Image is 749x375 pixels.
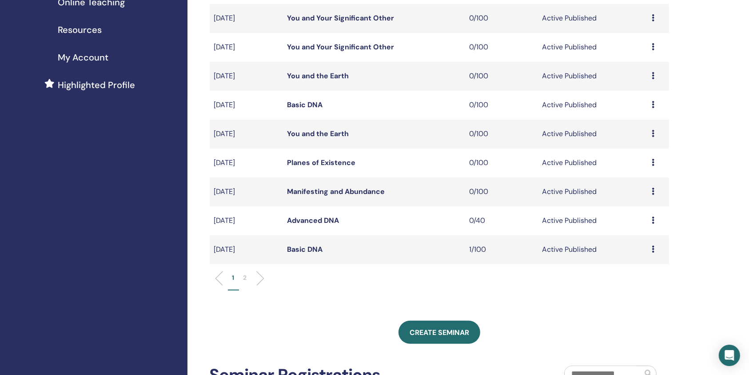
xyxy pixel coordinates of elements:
td: Active Published [538,206,647,235]
td: [DATE] [210,91,283,120]
td: 0/100 [465,120,538,149]
a: Create seminar [398,321,480,344]
td: [DATE] [210,33,283,62]
td: [DATE] [210,62,283,91]
a: Basic DNA [287,100,323,109]
td: [DATE] [210,149,283,177]
td: Active Published [538,33,647,62]
td: 0/100 [465,33,538,62]
td: [DATE] [210,4,283,33]
td: [DATE] [210,235,283,264]
a: Manifesting and Abundance [287,187,385,196]
a: You and the Earth [287,129,349,138]
td: Active Published [538,235,647,264]
a: Planes of Existence [287,158,355,167]
span: Create seminar [410,328,469,337]
td: 0/100 [465,177,538,206]
td: Active Published [538,62,647,91]
td: Active Published [538,91,647,120]
td: Active Published [538,149,647,177]
td: 0/100 [465,149,538,177]
p: 1 [232,273,235,282]
p: 2 [243,273,247,282]
td: 0/40 [465,206,538,235]
a: You and the Earth [287,71,349,81]
td: 0/100 [465,4,538,33]
td: 1/100 [465,235,538,264]
a: Advanced DNA [287,216,339,225]
span: My Account [58,51,108,64]
a: You and Your Significant Other [287,13,394,23]
td: 0/100 [465,62,538,91]
a: Basic DNA [287,245,323,254]
td: Active Published [538,177,647,206]
span: Highlighted Profile [58,78,135,92]
td: [DATE] [210,120,283,149]
a: You and Your Significant Other [287,42,394,52]
td: 0/100 [465,91,538,120]
div: Open Intercom Messenger [719,345,740,366]
td: [DATE] [210,177,283,206]
td: Active Published [538,4,647,33]
span: Resources [58,23,102,36]
td: [DATE] [210,206,283,235]
td: Active Published [538,120,647,149]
